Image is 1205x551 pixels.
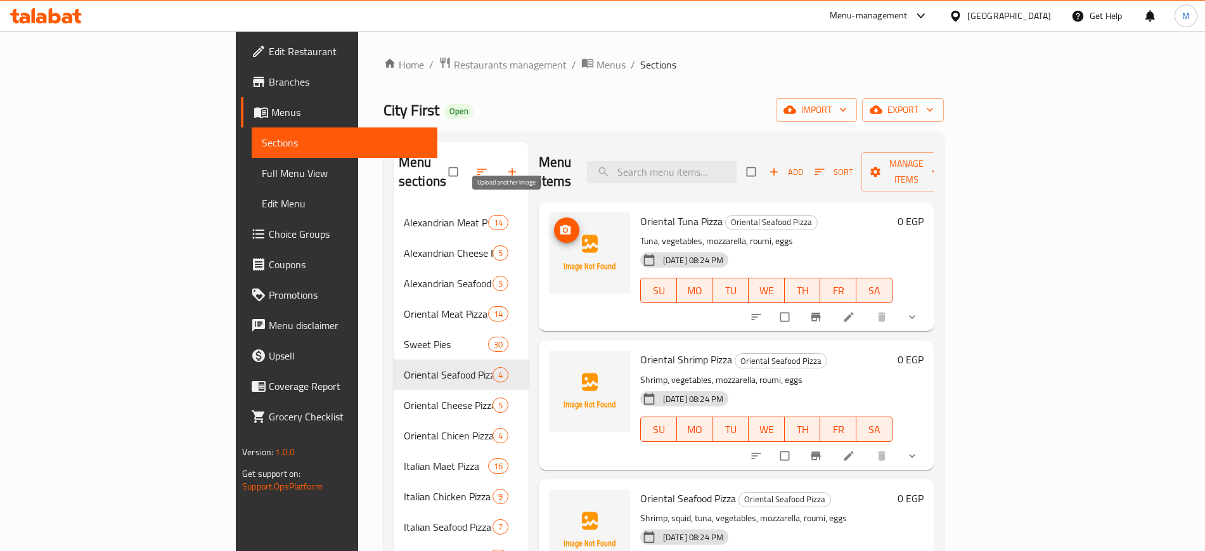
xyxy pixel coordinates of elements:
a: Menus [581,56,626,73]
div: items [488,458,508,474]
button: Manage items [861,152,951,191]
a: Full Menu View [252,158,437,188]
h6: 0 EGP [898,212,924,230]
div: items [493,489,508,504]
span: Select section [739,160,766,184]
div: items [493,519,508,535]
span: Sort [815,165,853,179]
div: Oriental Chicen Pizza4 [394,420,529,451]
span: Menu disclaimer [269,318,427,333]
span: Oriental Seafood Pizza [640,489,736,508]
span: 14 [489,308,508,320]
div: [GEOGRAPHIC_DATA] [967,9,1051,23]
span: Full Menu View [262,165,427,181]
div: Alexandrian Seafood Pie5 [394,268,529,299]
li: / [572,57,576,72]
a: Support.OpsPlatform [242,478,323,495]
div: Italian Maet Pizza16 [394,451,529,481]
a: Grocery Checklist [241,401,437,432]
a: Coupons [241,249,437,280]
span: M [1182,9,1190,23]
button: SU [640,417,677,442]
div: Menu-management [830,8,908,23]
span: export [872,102,934,118]
span: Add item [766,162,806,182]
img: Oriental Tuna Pizza [549,212,630,294]
span: 16 [489,460,508,472]
span: Sections [640,57,676,72]
a: Edit menu item [842,450,858,462]
span: 4 [493,430,508,442]
div: Sweet Pies30 [394,329,529,360]
button: sort-choices [742,442,773,470]
div: Alexandrian Meat Pie14 [394,207,529,238]
div: Oriental Seafood Pizza [725,215,818,230]
span: Choice Groups [269,226,427,242]
span: Add [769,165,803,179]
span: 9 [493,491,508,503]
a: Edit Restaurant [241,36,437,67]
input: search [587,161,737,183]
span: [DATE] 08:24 PM [658,531,728,543]
button: WE [749,417,785,442]
button: TU [712,278,749,303]
button: show more [898,442,929,470]
button: sort-choices [742,303,773,331]
button: MO [677,278,713,303]
svg: Show Choices [906,311,918,323]
span: Oriental Seafood Pizza [739,492,830,507]
nav: breadcrumb [383,56,944,73]
a: Menus [241,97,437,127]
span: Grocery Checklist [269,409,427,424]
div: items [493,276,508,291]
button: Sort [811,162,856,182]
p: Shrimp, squid, tuna, vegetables, mozzarella, roumi, eggs [640,510,892,526]
span: Italian Seafood Pizza [404,519,493,535]
li: / [631,57,635,72]
span: 1.0.0 [275,444,295,460]
span: Italian Maet Pizza [404,458,488,474]
a: Branches [241,67,437,97]
a: Promotions [241,280,437,310]
span: Coupons [269,257,427,272]
span: Select to update [773,305,799,329]
span: Select all sections [441,160,468,184]
span: import [786,102,847,118]
span: Coverage Report [269,379,427,394]
span: [DATE] 08:24 PM [658,393,728,405]
button: FR [820,278,856,303]
span: Oriental Seafood Pizza [735,354,827,368]
a: Upsell [241,340,437,371]
div: items [493,428,508,443]
span: Menus [271,105,427,120]
button: SA [856,417,892,442]
a: Menu disclaimer [241,310,437,340]
span: Select to update [773,444,799,468]
a: Edit menu item [842,311,858,323]
span: Get support on: [242,465,300,482]
button: WE [749,278,785,303]
a: Restaurants management [439,56,567,73]
span: FR [825,282,851,300]
span: SU [646,420,672,439]
a: Edit Menu [252,188,437,219]
span: Branches [269,74,427,89]
span: WE [754,282,780,300]
span: WE [754,420,780,439]
div: Oriental Seafood Pizza [404,367,493,382]
button: delete [868,303,898,331]
button: SA [856,278,892,303]
span: TH [790,420,816,439]
span: Version: [242,444,273,460]
span: [DATE] 08:24 PM [658,254,728,266]
button: export [862,98,944,122]
span: 5 [493,247,508,259]
div: Italian Chicken Pizza9 [394,481,529,512]
div: Italian Seafood Pizza7 [394,512,529,542]
span: Sort sections [468,158,498,186]
button: show more [898,303,929,331]
span: MO [682,420,708,439]
div: Oriental Seafood Pizza [735,353,827,368]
